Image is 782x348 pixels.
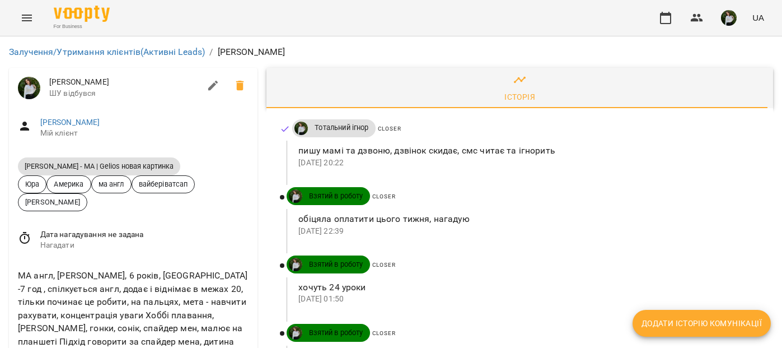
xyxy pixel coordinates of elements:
button: Menu [13,4,40,31]
span: Дата нагадування не задана [40,229,249,240]
nav: breadcrumb [9,45,773,59]
button: UA [748,7,769,28]
a: ДТ Чавага Вікторія [292,122,308,135]
img: Voopty Logo [54,6,110,22]
p: пишу мамі та дзвоню, дзвінок скидає, смс читає та ігнорить [298,144,755,157]
a: [PERSON_NAME] [40,118,100,127]
img: 6b662c501955233907b073253d93c30f.jpg [721,10,737,26]
span: Взятий в роботу [302,191,369,201]
span: Closer [378,126,401,132]
span: Тотальний ігнор [308,123,375,133]
p: [DATE] 22:39 [298,226,755,237]
li: / [209,45,213,59]
span: Взятий в роботу [302,328,369,338]
span: [PERSON_NAME] [49,77,200,88]
p: [PERSON_NAME] [218,45,285,59]
span: Мій клієнт [40,128,249,139]
img: ДТ Чавага Вікторія [294,122,308,135]
a: ДТ Чавага Вікторія [287,258,302,271]
span: вайберіватсап [132,179,195,189]
span: [PERSON_NAME] [18,197,87,207]
span: For Business [54,23,110,30]
span: Нагадати [40,240,249,251]
span: [PERSON_NAME] - МА | Gelios новая картинка [18,161,180,171]
span: Додати історію комунікації [641,317,762,330]
img: ДТ Чавага Вікторія [289,326,302,340]
a: Залучення/Утримання клієнтів(Активні Leads) [9,47,205,57]
span: Closer [372,262,396,268]
span: Америка [47,179,90,189]
a: ДТ Чавага Вікторія [287,189,302,203]
img: ДТ Чавага Вікторія [289,189,302,203]
p: обіцяла оплатити цього тижня, нагадую [298,212,755,226]
button: Додати історію комунікації [633,310,771,337]
a: ДТ Чавага Вікторія [287,326,302,340]
span: UA [752,12,764,24]
img: ДТ Чавага Вікторія [289,258,302,271]
span: Closer [372,193,396,199]
p: хочуть 24 уроки [298,281,755,294]
span: Взятий в роботу [302,259,369,270]
img: ДТ Чавага Вікторія [18,77,40,99]
span: ШУ відбувся [49,88,200,99]
p: [DATE] 20:22 [298,157,755,169]
p: [DATE] 01:50 [298,294,755,305]
div: Історія [504,90,535,104]
span: Юра [18,179,46,189]
span: Closer [372,330,396,336]
span: ма англ [92,179,131,189]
